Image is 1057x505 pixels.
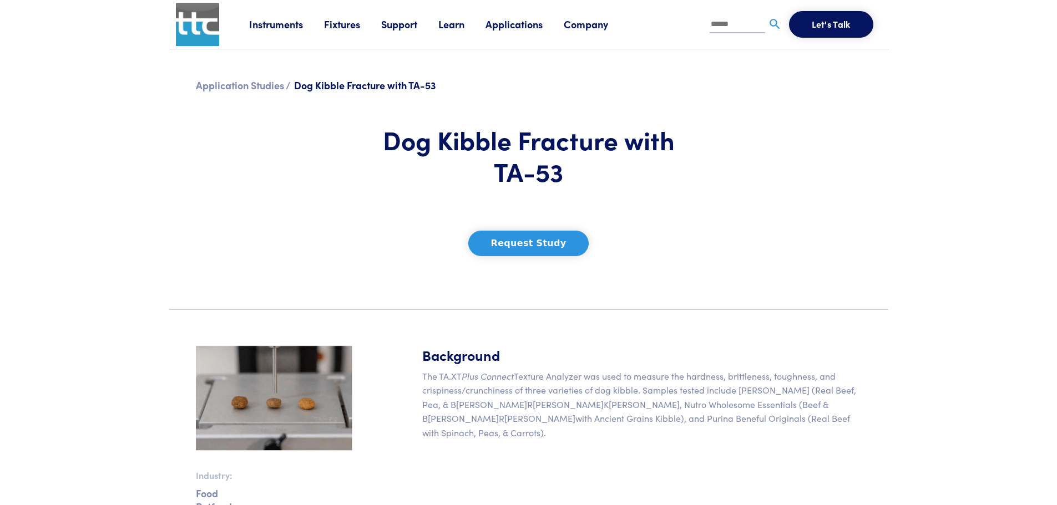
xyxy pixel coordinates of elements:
[422,369,862,440] p: The TA.XT Texture Analyzer was used to measure the hardness, brittleness, toughness, and crispine...
[196,468,352,483] p: Industry:
[438,17,485,31] a: Learn
[324,17,381,31] a: Fixtures
[294,78,436,92] span: Dog Kibble Fracture with TA-53
[176,3,219,46] img: ttc_logo_1x1_v1.0.png
[485,17,564,31] a: Applications
[196,491,352,495] p: Food
[366,124,692,187] h1: Dog Kibble Fracture with TA-53
[789,11,873,38] button: Let's Talk
[422,345,862,365] h5: Background
[462,370,514,382] em: Plus Connect
[249,17,324,31] a: Instruments
[196,78,291,92] a: Application Studies /
[564,17,629,31] a: Company
[468,231,589,256] button: Request Study
[381,17,438,31] a: Support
